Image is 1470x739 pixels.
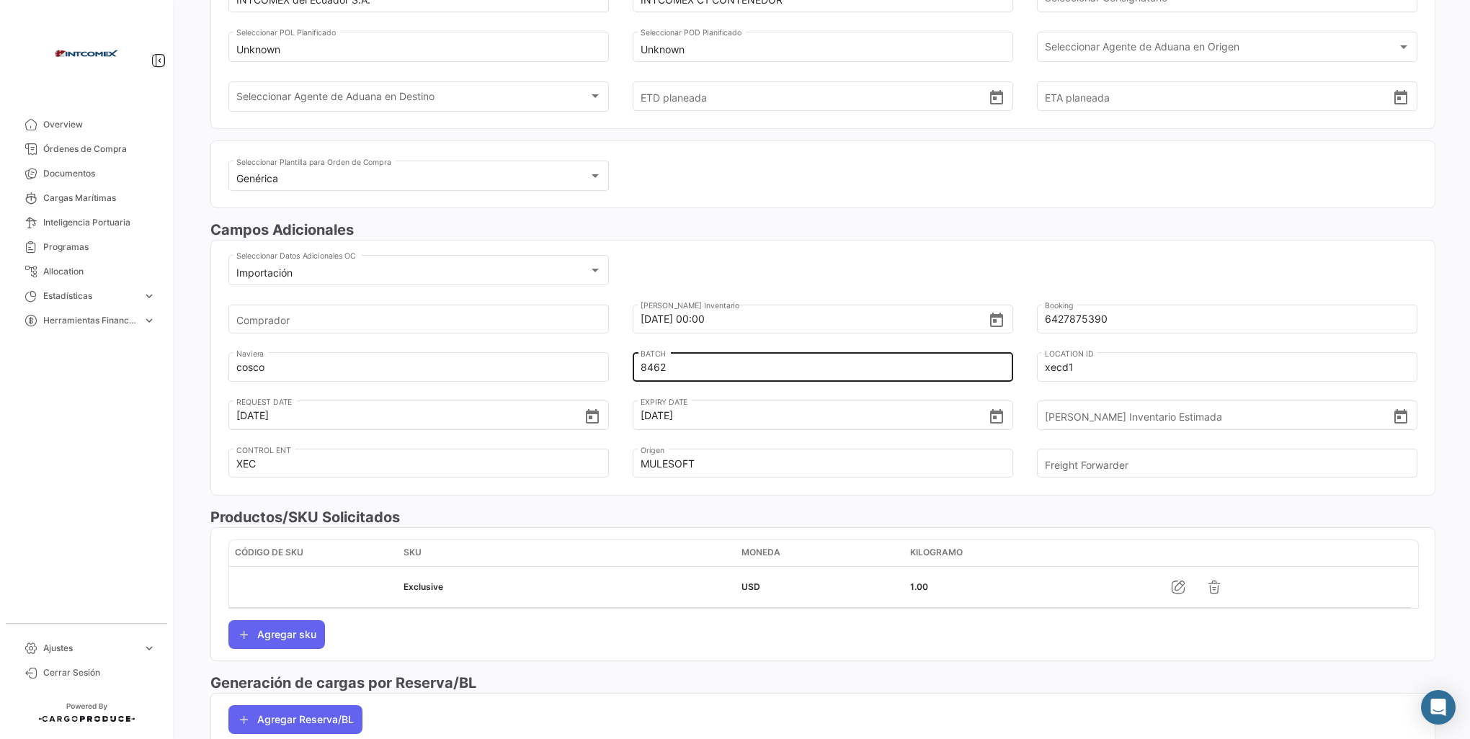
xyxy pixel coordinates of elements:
[235,546,303,559] span: Código de SKU
[236,93,589,105] span: Seleccionar Agente de Aduana en Destino
[12,235,161,259] a: Programas
[43,290,137,303] span: Estadísticas
[988,89,1005,104] button: Open calendar
[1421,690,1456,725] div: Abrir Intercom Messenger
[43,118,156,131] span: Overview
[143,314,156,327] span: expand_more
[12,161,161,186] a: Documentos
[43,167,156,180] span: Documentos
[12,112,161,137] a: Overview
[741,581,760,592] span: USD
[228,705,362,734] button: Agregar Reserva/BL
[43,642,137,655] span: Ajustes
[210,507,1435,527] h3: Productos/SKU Solicitados
[143,290,156,303] span: expand_more
[12,259,161,284] a: Allocation
[236,267,293,279] mat-select-trigger: Importación
[143,642,156,655] span: expand_more
[43,143,156,156] span: Órdenes de Compra
[12,186,161,210] a: Cargas Marítimas
[741,546,780,559] span: Moneda
[988,408,1005,424] button: Open calendar
[584,408,601,424] button: Open calendar
[736,540,904,566] datatable-header-cell: Moneda
[641,294,988,344] input: Seleccionar una fecha
[43,216,156,229] span: Inteligencia Portuaria
[50,17,122,89] img: intcomex.png
[988,311,1005,327] button: Open calendar
[398,540,736,566] datatable-header-cell: SKU
[210,220,1435,240] h3: Campos Adicionales
[228,620,325,649] button: Agregar sku
[12,210,161,235] a: Inteligencia Portuaria
[641,390,988,441] input: Seleccionar una fecha
[236,390,584,441] input: Seleccionar una fecha
[210,673,1435,693] h3: Generación de cargas por Reserva/BL
[43,666,156,679] span: Cerrar Sesión
[641,44,1006,56] input: Escriba para buscar...
[404,581,443,592] span: Exclusive
[43,314,137,327] span: Herramientas Financieras
[910,546,963,559] span: Kilogramo
[43,241,156,254] span: Programas
[1392,89,1409,104] button: Open calendar
[12,137,161,161] a: Órdenes de Compra
[43,192,156,205] span: Cargas Marítimas
[1045,44,1397,56] span: Seleccionar Agente de Aduana en Origen
[229,540,398,566] datatable-header-cell: Código de SKU
[910,581,928,592] span: 1.00
[236,172,278,184] mat-select-trigger: Genérica
[236,44,602,56] input: Escriba para buscar...
[404,546,422,559] span: SKU
[43,265,156,278] span: Allocation
[1392,408,1409,424] button: Open calendar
